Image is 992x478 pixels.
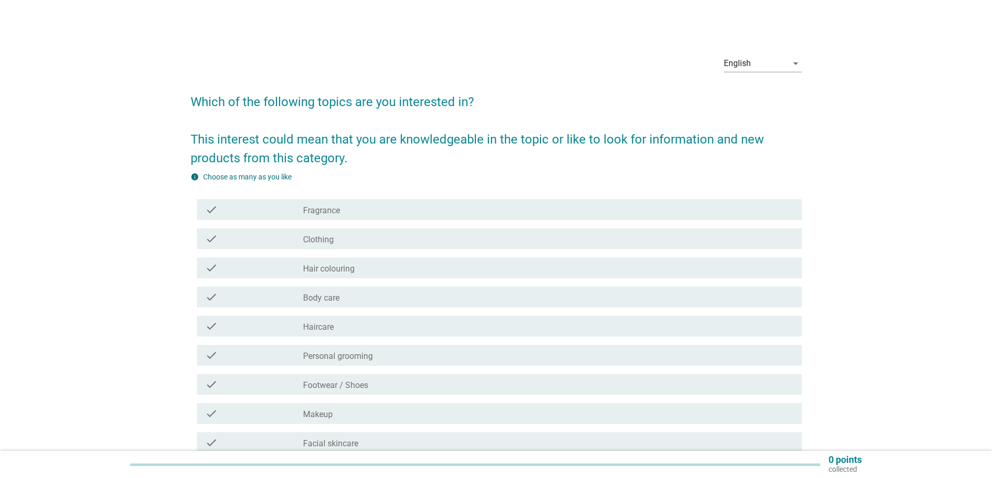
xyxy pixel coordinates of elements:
label: Footwear / Shoes [303,380,368,391]
i: info [191,173,199,181]
h2: Which of the following topics are you interested in? This interest could mean that you are knowle... [191,82,802,167]
label: Hair colouring [303,264,355,274]
label: Choose as many as you like [203,173,292,181]
i: check [205,378,218,391]
i: arrow_drop_down [789,57,802,70]
label: Body care [303,293,340,303]
label: Personal grooming [303,351,373,361]
p: collected [828,464,862,474]
div: English [724,59,751,68]
i: check [205,203,218,216]
i: check [205,320,218,332]
i: check [205,232,218,245]
i: check [205,262,218,274]
p: 0 points [828,455,862,464]
i: check [205,349,218,361]
i: check [205,436,218,449]
label: Fragrance [303,205,340,216]
label: Facial skincare [303,438,358,449]
label: Makeup [303,409,333,420]
label: Clothing [303,235,334,245]
label: Haircare [303,322,334,332]
i: check [205,291,218,303]
i: check [205,407,218,420]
